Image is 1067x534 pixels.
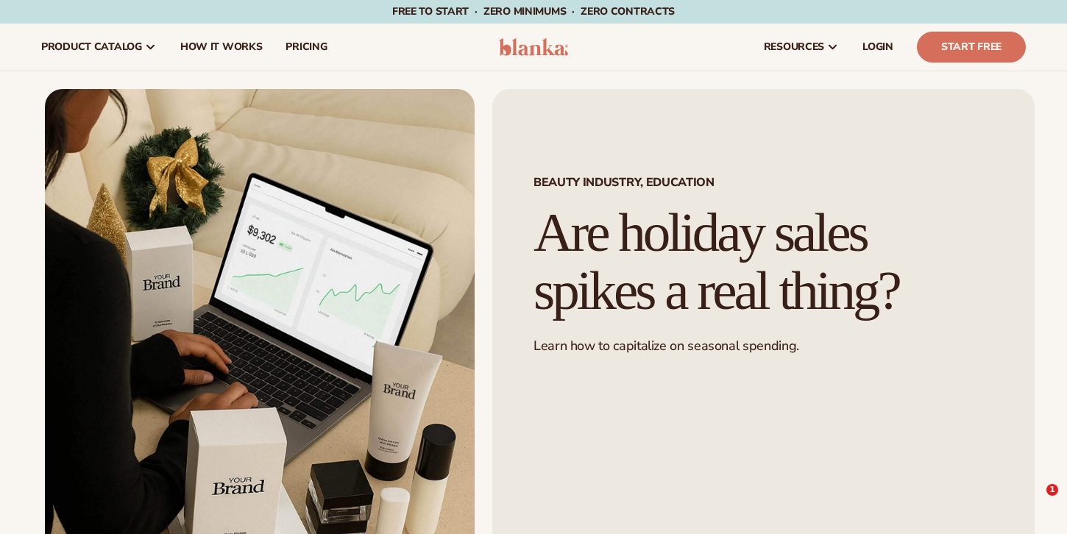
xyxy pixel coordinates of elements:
[533,177,993,188] span: Beauty industry, Education
[862,41,893,53] span: LOGIN
[41,41,142,53] span: product catalog
[752,24,851,71] a: resources
[533,204,993,320] h1: Are holiday sales spikes a real thing?
[499,38,569,56] img: logo
[533,337,799,355] span: Learn how to capitalize on seasonal spending.
[180,41,263,53] span: How It Works
[1046,484,1058,496] span: 1
[392,4,675,18] span: Free to start · ZERO minimums · ZERO contracts
[917,32,1026,63] a: Start Free
[1016,484,1052,519] iframe: Intercom live chat
[274,24,338,71] a: pricing
[169,24,274,71] a: How It Works
[29,24,169,71] a: product catalog
[286,41,327,53] span: pricing
[851,24,905,71] a: LOGIN
[764,41,824,53] span: resources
